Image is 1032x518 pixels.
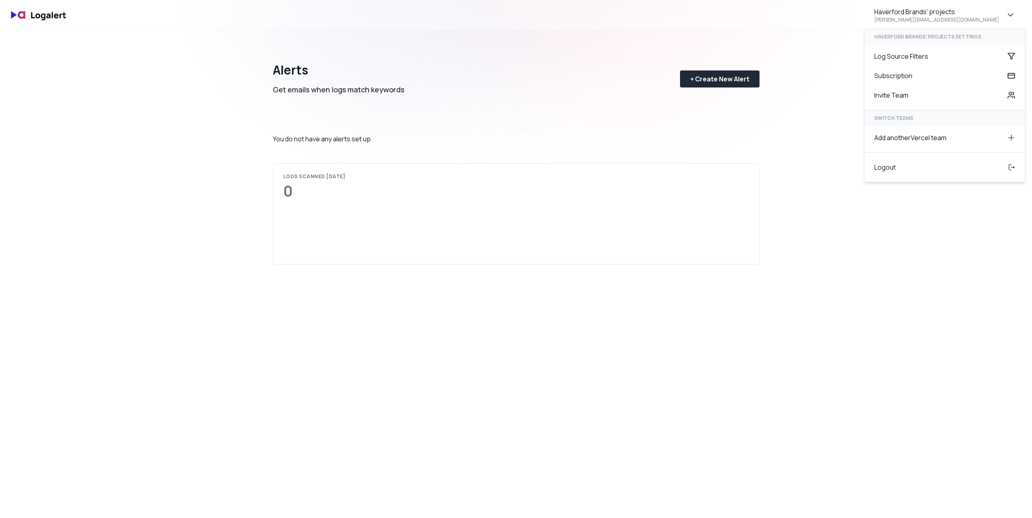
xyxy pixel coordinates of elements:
[283,173,345,180] div: Logs scanned [DATE]
[6,6,71,25] img: logo
[865,128,1025,147] div: Add another Vercel team
[874,7,955,17] div: Haverford Brands' projects
[273,134,760,144] p: You do not have any alerts set up.
[690,74,749,84] div: + Create New Alert
[864,28,1026,183] div: Haverford Brands' projects[PERSON_NAME][EMAIL_ADDRESS][DOMAIN_NAME]
[680,70,760,87] button: + Create New Alert
[283,183,345,199] div: 0
[864,3,1026,27] button: Haverford Brands' projects[PERSON_NAME][EMAIL_ADDRESS][DOMAIN_NAME]
[273,84,404,95] div: Get emails when logs match keywords
[865,29,1025,45] div: Haverford Brands' projects settings
[874,17,999,23] div: [PERSON_NAME][EMAIL_ADDRESS][DOMAIN_NAME]
[865,158,1025,177] div: Logout
[273,63,404,77] div: Alerts
[865,110,1025,126] div: SWITCH TEAMS
[865,47,1025,66] div: Log Source Filters
[865,85,1025,105] div: Invite Team
[865,66,1025,85] div: Subscription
